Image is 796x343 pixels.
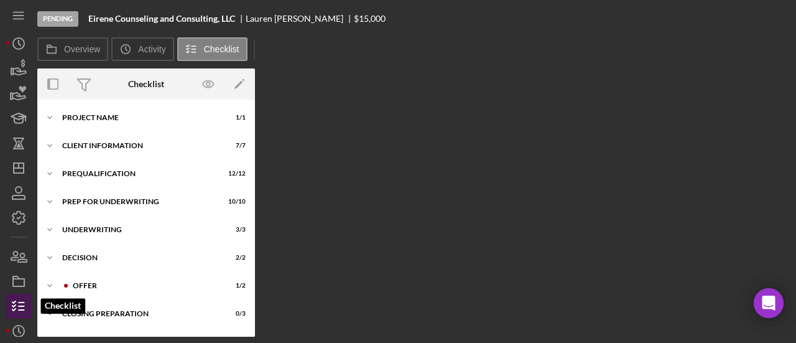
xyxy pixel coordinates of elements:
[754,288,784,318] div: Open Intercom Messenger
[62,198,215,205] div: Prep for Underwriting
[223,282,246,289] div: 1 / 2
[223,142,246,149] div: 7 / 7
[73,282,215,289] div: Offer
[128,79,164,89] div: Checklist
[37,37,108,61] button: Overview
[223,198,246,205] div: 10 / 10
[62,114,215,121] div: Project Name
[64,44,100,54] label: Overview
[223,114,246,121] div: 1 / 1
[177,37,248,61] button: Checklist
[62,170,215,177] div: Prequalification
[246,14,354,24] div: Lauren [PERSON_NAME]
[88,14,235,24] b: Eirene Counseling and Consulting, LLC
[223,170,246,177] div: 12 / 12
[62,226,215,233] div: Underwriting
[223,254,246,261] div: 2 / 2
[62,254,215,261] div: Decision
[223,310,246,317] div: 0 / 3
[223,226,246,233] div: 3 / 3
[138,44,165,54] label: Activity
[204,44,239,54] label: Checklist
[354,13,386,24] span: $15,000
[111,37,174,61] button: Activity
[62,142,215,149] div: Client Information
[62,310,215,317] div: Closing Preparation
[37,11,78,27] div: Pending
